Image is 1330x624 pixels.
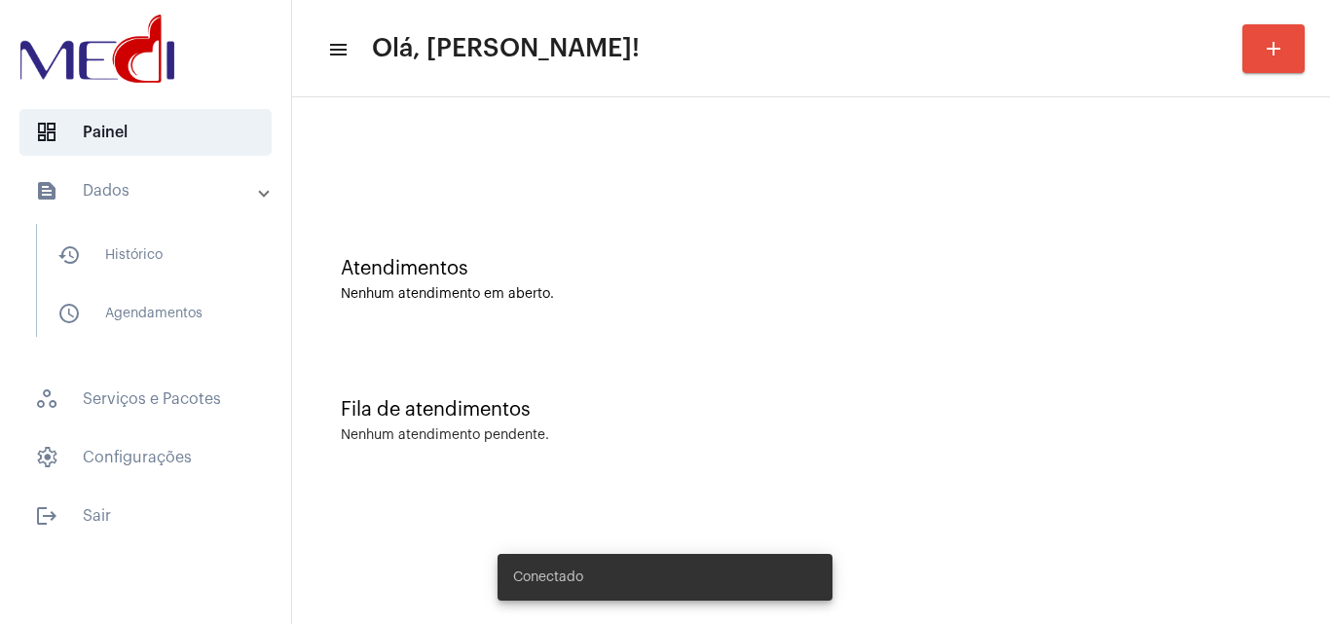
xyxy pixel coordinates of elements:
[19,434,272,481] span: Configurações
[12,167,291,214] mat-expansion-panel-header: sidenav iconDados
[57,302,81,325] mat-icon: sidenav icon
[372,33,640,64] span: Olá, [PERSON_NAME]!
[341,287,1281,302] div: Nenhum atendimento em aberto.
[327,38,347,61] mat-icon: sidenav icon
[57,243,81,267] mat-icon: sidenav icon
[16,10,179,88] img: d3a1b5fa-500b-b90f-5a1c-719c20e9830b.png
[35,121,58,144] span: sidenav icon
[42,232,247,278] span: Histórico
[35,387,58,411] span: sidenav icon
[341,399,1281,421] div: Fila de atendimentos
[35,179,58,202] mat-icon: sidenav icon
[341,258,1281,279] div: Atendimentos
[35,179,260,202] mat-panel-title: Dados
[341,428,549,443] div: Nenhum atendimento pendente.
[19,493,272,539] span: Sair
[19,376,272,422] span: Serviços e Pacotes
[35,446,58,469] span: sidenav icon
[35,504,58,528] mat-icon: sidenav icon
[513,568,583,587] span: Conectado
[12,214,291,364] div: sidenav iconDados
[1262,37,1285,60] mat-icon: add
[42,290,247,337] span: Agendamentos
[19,109,272,156] span: Painel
